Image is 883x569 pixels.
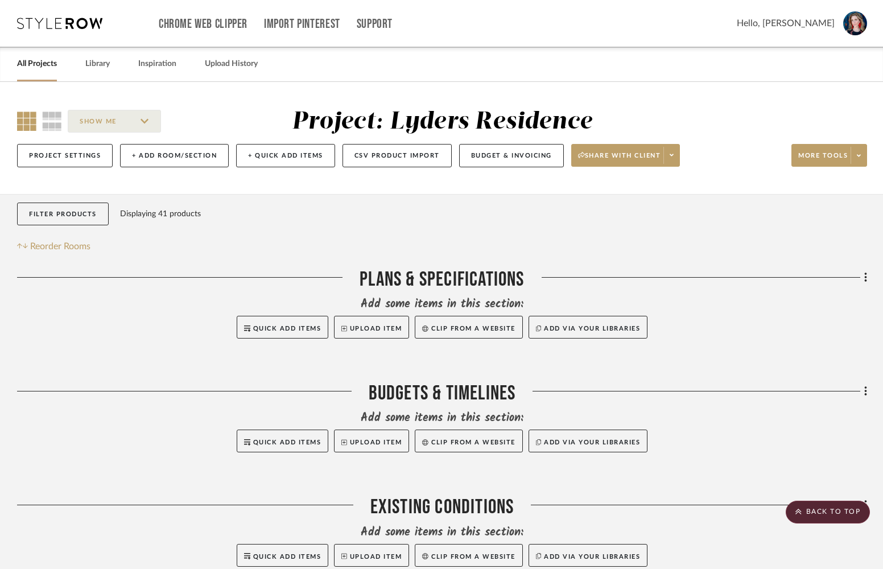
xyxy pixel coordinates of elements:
a: Chrome Web Clipper [159,19,247,29]
button: Share with client [571,144,680,167]
div: Add some items in this section: [17,410,867,426]
span: Quick Add Items [253,439,321,446]
button: Add via your libraries [529,316,648,339]
button: Quick Add Items [237,430,329,452]
a: Upload History [205,56,258,72]
scroll-to-top-button: BACK TO TOP [786,501,870,523]
button: CSV Product Import [343,144,452,167]
button: Upload Item [334,316,409,339]
img: avatar [843,11,867,35]
div: Add some items in this section: [17,525,867,541]
button: Clip from a website [415,316,522,339]
div: Add some items in this section: [17,296,867,312]
a: Inspiration [138,56,176,72]
a: Import Pinterest [264,19,340,29]
button: Upload Item [334,430,409,452]
a: All Projects [17,56,57,72]
span: Quick Add Items [253,554,321,560]
button: Filter Products [17,203,109,226]
span: Hello, [PERSON_NAME] [737,17,835,30]
button: Add via your libraries [529,544,648,567]
button: + Quick Add Items [236,144,335,167]
span: Reorder Rooms [30,240,90,253]
button: Project Settings [17,144,113,167]
span: Quick Add Items [253,325,321,332]
button: Reorder Rooms [17,240,90,253]
button: More tools [791,144,867,167]
div: Project: Lyders Residence [292,110,592,134]
span: More tools [798,151,848,168]
button: Upload Item [334,544,409,567]
button: Quick Add Items [237,316,329,339]
span: Share with client [578,151,661,168]
button: Clip from a website [415,430,522,452]
button: Quick Add Items [237,544,329,567]
button: Add via your libraries [529,430,648,452]
a: Library [85,56,110,72]
a: Support [357,19,393,29]
button: Clip from a website [415,544,522,567]
button: + Add Room/Section [120,144,229,167]
button: Budget & Invoicing [459,144,564,167]
div: Displaying 41 products [120,203,201,225]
